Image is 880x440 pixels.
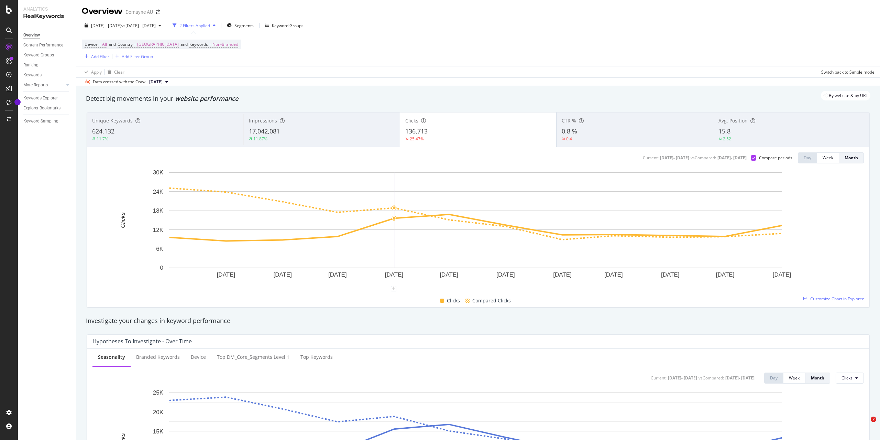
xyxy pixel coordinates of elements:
button: Day [798,152,817,163]
text: [DATE] [716,271,735,278]
text: 0 [160,265,163,271]
text: 30K [153,169,164,176]
span: Clicks [405,117,418,124]
div: Investigate your changes in keyword performance [86,316,870,325]
span: Clicks [447,297,460,305]
div: Explorer Bookmarks [23,105,60,112]
text: [DATE] [440,271,458,278]
div: Month [845,155,858,161]
text: [DATE] [553,271,572,278]
div: Top DM_Core_Segments Level 1 [217,354,289,361]
button: Segments [224,20,256,31]
span: 15.8 [718,127,730,135]
button: Month [839,152,864,163]
button: Add Filter Group [112,52,153,61]
span: Device [85,41,98,47]
text: [DATE] [604,271,623,278]
div: More Reports [23,82,48,89]
text: [DATE] [661,271,680,278]
text: [DATE] [773,271,791,278]
span: Clicks [841,375,852,381]
div: Device [191,354,206,361]
text: [DATE] [385,271,404,278]
span: = [209,41,211,47]
div: [DATE] - [DATE] [668,375,697,381]
span: [GEOGRAPHIC_DATA] [137,40,179,49]
span: 0.8 % [562,127,577,135]
div: Domayne AU [125,9,153,15]
div: plus [391,286,396,291]
a: Keywords [23,72,71,79]
div: Top Keywords [300,354,333,361]
span: Unique Keywords [92,117,133,124]
div: Compare periods [759,155,792,161]
text: 20K [153,409,164,415]
div: Week [823,155,833,161]
div: 11.7% [97,136,108,142]
div: Add Filter [91,54,109,60]
div: Tooltip anchor [14,99,21,105]
div: legacy label [821,91,870,100]
span: and [180,41,188,47]
span: CTR % [562,117,576,124]
span: 624,132 [92,127,114,135]
button: Week [817,152,839,163]
a: Keyword Groups [23,52,71,59]
button: [DATE] - [DATE]vs[DATE] - [DATE] [82,20,164,31]
span: and [109,41,116,47]
button: Clicks [836,373,864,384]
div: RealKeywords [23,12,70,20]
span: Country [118,41,133,47]
span: 136,713 [405,127,428,135]
text: 24K [153,189,164,195]
span: Keywords [189,41,208,47]
text: 12K [153,227,164,233]
div: 25.47% [410,136,424,142]
div: 2.52 [723,136,731,142]
button: Day [764,373,783,384]
button: Clear [105,66,124,77]
div: Add Filter Group [122,54,153,60]
button: Week [783,373,805,384]
div: Overview [82,6,123,17]
div: 2 Filters Applied [179,23,210,29]
div: Hypotheses to Investigate - Over Time [92,338,192,345]
button: Switch back to Simple mode [818,66,874,77]
a: Ranking [23,62,71,69]
div: A chart. [92,169,859,289]
div: 0.4 [566,136,572,142]
button: 2 Filters Applied [170,20,218,31]
div: Week [789,375,800,381]
div: Keyword Groups [272,23,304,29]
div: Overview [23,32,40,39]
span: By website & by URL [829,94,868,98]
span: Impressions [249,117,277,124]
div: Data crossed with the Crawl [93,79,146,85]
text: 6K [156,246,163,252]
span: 2025 Jun. 29th [149,79,163,85]
div: [DATE] - [DATE] [725,375,755,381]
div: Branded Keywords [136,354,180,361]
a: Keywords Explorer [23,95,71,102]
a: Overview [23,32,71,39]
span: Compared Clicks [472,297,511,305]
span: All [102,40,107,49]
a: More Reports [23,82,64,89]
div: vs Compared : [698,375,724,381]
div: Seasonality [98,354,125,361]
div: Analytics [23,6,70,12]
span: 17,042,081 [249,127,280,135]
span: Avg. Position [718,117,748,124]
iframe: Intercom live chat [857,417,873,433]
div: [DATE] - [DATE] [717,155,747,161]
div: Day [770,375,778,381]
button: Add Filter [82,52,109,61]
div: Current: [651,375,667,381]
button: Keyword Groups [262,20,306,31]
a: Explorer Bookmarks [23,105,71,112]
span: = [134,41,136,47]
text: [DATE] [328,271,347,278]
div: Apply [91,69,102,75]
button: Month [805,373,830,384]
span: Segments [234,23,254,29]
